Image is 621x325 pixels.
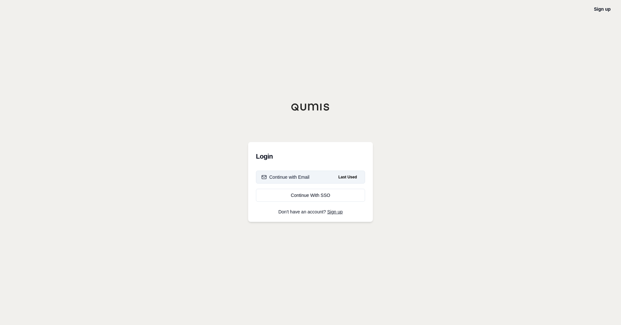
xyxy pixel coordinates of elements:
[291,103,330,111] img: Qumis
[256,210,365,214] p: Don't have an account?
[327,209,343,214] a: Sign up
[261,192,360,199] div: Continue With SSO
[256,189,365,202] a: Continue With SSO
[256,150,365,163] h3: Login
[594,6,611,12] a: Sign up
[256,171,365,184] button: Continue with EmailLast Used
[336,173,360,181] span: Last Used
[261,174,310,180] div: Continue with Email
